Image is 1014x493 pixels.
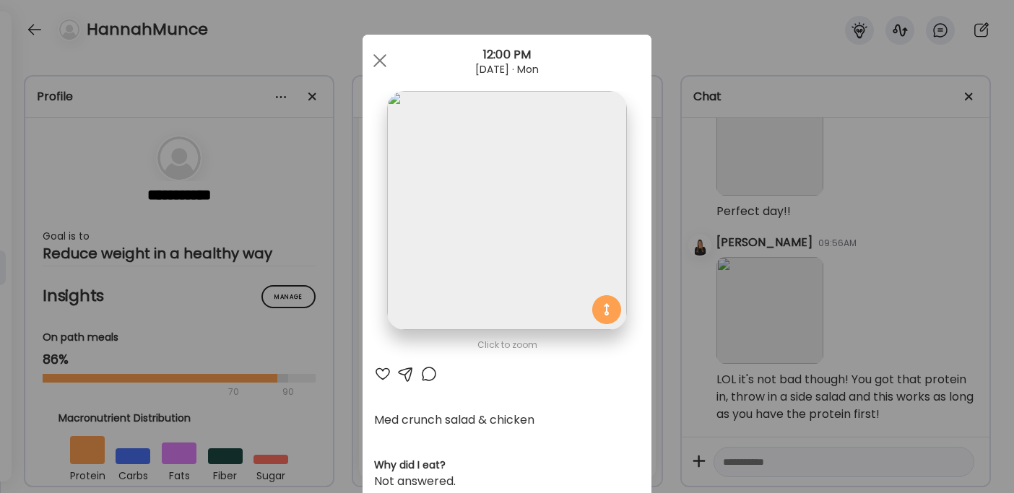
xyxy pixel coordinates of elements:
[374,473,640,490] div: Not answered.
[363,46,651,64] div: 12:00 PM
[363,64,651,75] div: [DATE] · Mon
[374,458,640,473] h3: Why did I eat?
[374,411,640,429] div: Med crunch salad & chicken
[374,336,640,354] div: Click to zoom
[387,91,626,330] img: images%2Fkfkzk6vGDOhEU9eo8aJJ3Lraes72%2F6NPrMvDCyUcUs8mKzUf9%2Fwh5Vv6XJWcIKGoPbSSMZ_1080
